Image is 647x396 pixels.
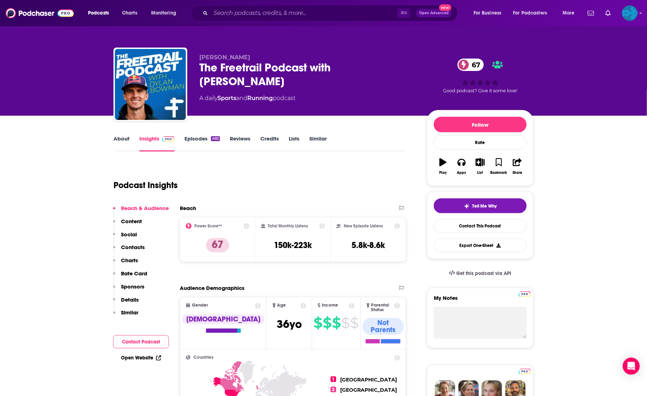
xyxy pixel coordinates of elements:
[519,369,531,374] img: Podchaser Pro
[309,135,327,152] a: Similar
[465,59,484,71] span: 67
[211,7,397,19] input: Search podcasts, credits, & more...
[331,376,336,382] span: 1
[471,154,490,179] button: List
[457,270,511,276] span: Get this podcast via API
[452,154,471,179] button: Apps
[623,358,640,375] div: Open Intercom Messenger
[113,335,169,348] button: Contact Podcast
[121,270,147,277] p: Rate Card
[146,7,186,19] button: open menu
[513,171,522,175] div: Share
[474,8,502,18] span: For Business
[193,355,214,360] span: Countries
[139,135,175,152] a: InsightsPodchaser Pro
[342,317,350,329] span: $
[519,291,531,297] img: Podchaser Pro
[434,238,527,252] button: Export One-Sheet
[121,257,138,264] p: Charts
[113,231,137,244] button: Social
[344,224,383,229] h2: New Episode Listens
[121,231,137,238] p: Social
[509,7,558,19] button: open menu
[469,7,510,19] button: open menu
[192,303,208,308] span: Gender
[519,290,531,297] a: Pro website
[180,205,196,211] h2: Reach
[563,8,575,18] span: More
[274,240,312,251] h3: 150k-223k
[622,5,638,21] button: Show profile menu
[184,135,220,152] a: Episodes492
[88,8,109,18] span: Podcasts
[121,283,144,290] p: Sponsors
[194,224,222,229] h2: Power Score™
[113,205,169,218] button: Reach & Audience
[427,54,533,98] div: 67Good podcast? Give it some love!
[121,296,139,303] p: Details
[113,218,142,231] button: Content
[558,7,584,19] button: open menu
[121,244,145,251] p: Contacts
[122,8,137,18] span: Charts
[230,135,250,152] a: Reviews
[439,171,447,175] div: Play
[363,318,404,335] div: Not Parents
[331,387,336,392] span: 2
[199,54,250,61] span: [PERSON_NAME]
[113,257,138,270] button: Charts
[434,219,527,233] a: Contact This Podcast
[490,154,508,179] button: Bookmark
[434,198,527,213] button: tell me why sparkleTell Me Why
[439,4,452,11] span: New
[113,270,147,283] button: Rate Card
[115,49,186,120] img: The Freetrail Podcast with Dylan Bowman
[180,285,244,291] h2: Audience Demographics
[121,205,169,211] p: Reach & Audience
[434,295,527,307] label: My Notes
[6,6,74,20] img: Podchaser - Follow, Share and Rate Podcasts
[434,117,527,132] button: Follow
[352,240,385,251] h3: 5.8k-8.6k
[268,224,308,229] h2: Total Monthly Listens
[113,309,138,322] button: Similar
[182,314,265,324] div: [DEMOGRAPHIC_DATA]
[151,8,176,18] span: Monitoring
[519,368,531,374] a: Pro website
[622,5,638,21] img: User Profile
[314,317,322,329] span: $
[83,7,118,19] button: open menu
[443,265,517,282] a: Get this podcast via API
[419,11,449,15] span: Open Advanced
[397,9,410,18] span: ⌘ K
[472,203,497,209] span: Tell Me Why
[198,5,465,21] div: Search podcasts, credits, & more...
[513,8,547,18] span: For Podcasters
[277,317,302,331] span: 36 yo
[289,135,299,152] a: Lists
[434,154,452,179] button: Play
[371,303,393,312] span: Parental Status
[603,7,614,19] a: Show notifications dropdown
[585,7,597,19] a: Show notifications dropdown
[247,95,273,101] a: Running
[217,95,236,101] a: Sports
[350,317,359,329] span: $
[162,136,175,142] img: Podchaser Pro
[277,303,286,308] span: Age
[341,376,397,383] span: [GEOGRAPHIC_DATA]
[416,9,452,17] button: Open AdvancedNew
[113,283,144,296] button: Sponsors
[114,180,178,191] h1: Podcast Insights
[114,135,129,152] a: About
[260,135,279,152] a: Credits
[622,5,638,21] span: Logged in as backbonemedia
[236,95,247,101] span: and
[113,296,139,309] button: Details
[121,218,142,225] p: Content
[341,387,397,393] span: [GEOGRAPHIC_DATA]
[121,355,161,361] a: Open Website
[464,203,470,209] img: tell me why sparkle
